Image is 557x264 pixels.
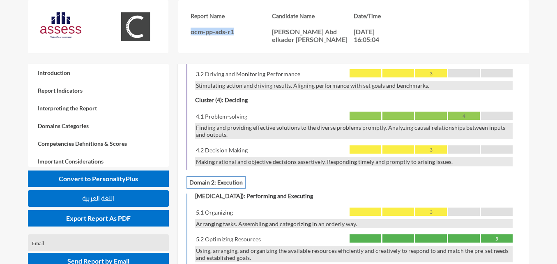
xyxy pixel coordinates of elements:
[195,81,513,90] div: Stimulating action and driving results. Aligning performance with set goals and benchmarks.
[191,12,272,19] h3: Report Name
[195,112,346,121] div: 4.1 Problem-solving
[28,135,169,152] a: Competencies Definitions & Scores
[415,69,447,77] div: 3
[272,12,354,19] h3: Candidate Name
[195,219,513,229] div: Arranging tasks. Assembling and categorizing in an orderly way.
[28,210,169,227] button: Export Report As PDF
[195,208,346,217] div: 5.1 Organizing
[193,190,315,201] h4: [MEDICAL_DATA]): Performing and Executing
[195,123,513,140] div: Finding and providing effective solutions to the diverse problems promptly. Analyzing causal rela...
[481,234,513,243] div: 5
[28,171,169,187] button: Convert to PersonalityPlus
[59,175,138,182] span: Convert to PersonalityPlus
[115,12,156,41] img: OCM.svg
[186,176,246,189] h3: Domain 2: Execution
[28,190,169,207] button: اللغة العربية
[28,64,169,82] a: Introduction
[415,208,447,216] div: 3
[82,195,114,202] span: اللغة العربية
[195,145,346,155] div: 4.2 Decision Making
[191,28,272,35] p: ocm-pp-ads-r1
[28,82,169,99] a: Report Indicators
[66,214,131,222] span: Export Report As PDF
[354,28,391,43] p: [DATE] 16:05:04
[28,117,169,135] a: Domains Categories
[193,94,250,105] h4: Cluster (4): Deciding
[195,246,513,262] div: Using, arranging, and organizing the available resources efficiently and creatively to respond to...
[272,28,354,43] p: [PERSON_NAME] Abd elkader [PERSON_NAME]
[195,157,513,166] div: Making rational and objective decisions assertively. Responding timely and promptly to arising is...
[448,112,480,120] div: 4
[195,69,346,79] div: 3.2 Driving and Monitoring Performance
[28,152,169,170] a: Important Considerations
[354,12,435,19] h3: Date/Time
[40,12,81,38] img: AssessLogoo.svg
[415,145,447,154] div: 3
[195,234,346,244] div: 5.2 Optimizing Resources
[28,99,169,117] a: Interpreting the Report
